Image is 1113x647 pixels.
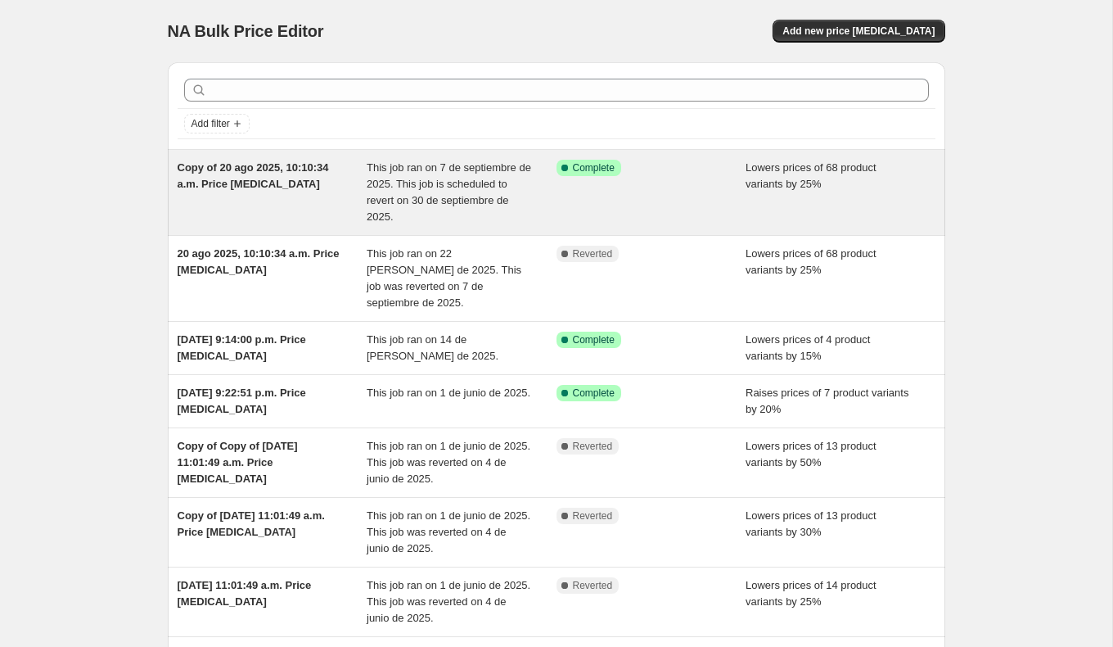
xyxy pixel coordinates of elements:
span: This job ran on 7 de septiembre de 2025. This job is scheduled to revert on 30 de septiembre de 2... [367,161,531,223]
span: 20 ago 2025, 10:10:34 a.m. Price [MEDICAL_DATA] [178,247,340,276]
span: This job ran on 1 de junio de 2025. This job was reverted on 4 de junio de 2025. [367,440,530,485]
span: Lowers prices of 14 product variants by 25% [746,579,876,608]
span: Copy of [DATE] 11:01:49 a.m. Price [MEDICAL_DATA] [178,509,325,538]
span: Copy of 20 ago 2025, 10:10:34 a.m. Price [MEDICAL_DATA] [178,161,329,190]
span: This job ran on 14 de [PERSON_NAME] de 2025. [367,333,498,362]
span: Raises prices of 7 product variants by 20% [746,387,908,415]
span: Reverted [573,440,613,453]
span: This job ran on 1 de junio de 2025. This job was reverted on 4 de junio de 2025. [367,579,530,624]
span: Reverted [573,247,613,260]
span: Add filter [192,117,230,130]
span: Reverted [573,579,613,592]
span: This job ran on 1 de junio de 2025. This job was reverted on 4 de junio de 2025. [367,509,530,554]
span: Complete [573,161,615,174]
span: Lowers prices of 4 product variants by 15% [746,333,870,362]
button: Add filter [184,114,250,133]
button: Add new price [MEDICAL_DATA] [773,20,944,43]
span: [DATE] 9:14:00 p.m. Price [MEDICAL_DATA] [178,333,306,362]
span: [DATE] 11:01:49 a.m. Price [MEDICAL_DATA] [178,579,312,608]
span: This job ran on 1 de junio de 2025. [367,387,530,399]
span: Lowers prices of 68 product variants by 25% [746,161,876,190]
span: Lowers prices of 13 product variants by 30% [746,509,876,538]
span: Complete [573,387,615,400]
span: [DATE] 9:22:51 p.m. Price [MEDICAL_DATA] [178,387,306,415]
span: Reverted [573,509,613,523]
span: Lowers prices of 68 product variants by 25% [746,247,876,276]
span: NA Bulk Price Editor [168,22,324,40]
span: Copy of Copy of [DATE] 11:01:49 a.m. Price [MEDICAL_DATA] [178,440,298,485]
span: This job ran on 22 [PERSON_NAME] de 2025. This job was reverted on 7 de septiembre de 2025. [367,247,521,309]
span: Complete [573,333,615,346]
span: Lowers prices of 13 product variants by 50% [746,440,876,468]
span: Add new price [MEDICAL_DATA] [782,25,935,38]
